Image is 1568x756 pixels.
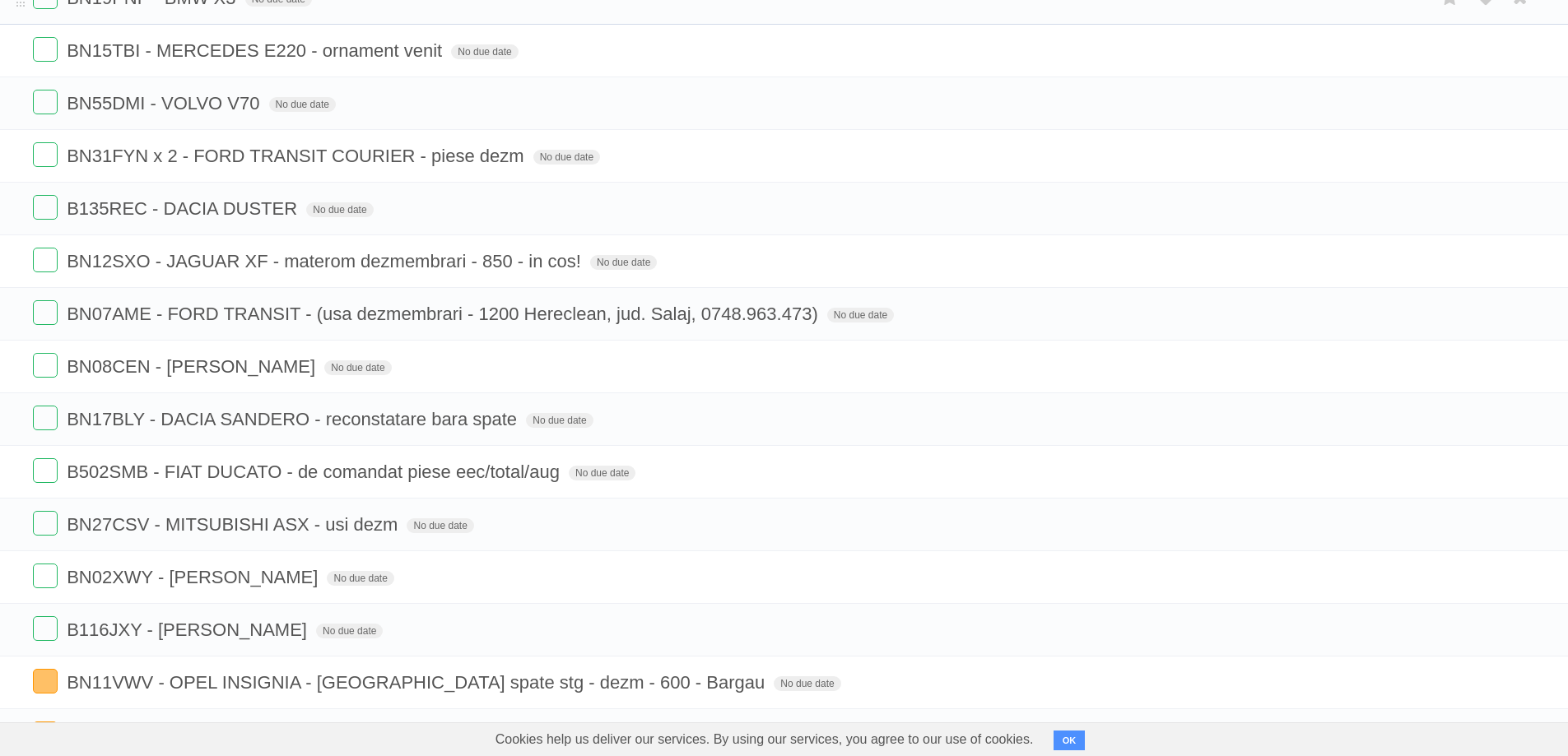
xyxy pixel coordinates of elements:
button: OK [1054,730,1086,750]
label: Done [33,511,58,536]
span: Cookies help us deliver our services. By using our services, you agree to our use of cookies. [479,723,1050,756]
span: BN15TBI - MERCEDES E220 - ornament venit [67,40,446,61]
label: Done [33,195,58,220]
span: B116JXY - [PERSON_NAME] [67,619,311,640]
span: BN08CEN - [PERSON_NAME] [67,356,319,377]
label: Done [33,616,58,641]
span: No due date [316,624,383,638]
label: Done [33,669,58,693]
span: No due date [269,97,336,112]
span: No due date [774,676,840,691]
span: No due date [590,255,657,270]
span: BN17BLY - DACIA SANDERO - reconstatare bara spate [67,409,521,429]
label: Done [33,37,58,62]
span: BN12SXO - JAGUAR XF - materom dezmembrari - 850 - in cos! [67,251,585,271]
span: BN27CSV - MITSUBISHI ASX - usi dezm [67,514,402,535]
span: B502SMB - FIAT DUCATO - de comandat piese eec/total/aug [67,461,564,482]
label: Done [33,353,58,378]
span: No due date [526,413,593,428]
label: Done [33,248,58,272]
span: No due date [827,308,894,322]
span: No due date [327,571,393,586]
label: Done [33,721,58,746]
label: Done [33,564,58,588]
label: Done [33,458,58,483]
span: BN11VWV - OPEL INSIGNIA - [GEOGRAPHIC_DATA] spate stg - dezm - 600 - Bargau [67,672,769,693]
span: BN07AME - FORD TRANSIT - (usa dezmembrari - 1200 Hereclean, jud. Salaj, 0748.963.473) [67,304,822,324]
span: No due date [407,518,473,533]
span: No due date [306,202,373,217]
label: Done [33,90,58,114]
label: Done [33,300,58,325]
span: No due date [324,360,391,375]
span: No due date [533,150,600,165]
span: No due date [569,466,635,480]
span: BN31FYN x 2 - FORD TRANSIT COURIER - piese dezm [67,146,528,166]
span: BN02XWY - [PERSON_NAME] [67,567,322,587]
span: No due date [451,44,518,59]
span: B135REC - DACIA DUSTER [67,198,301,219]
span: BN55DMI - VOLVO V70 [67,93,263,114]
label: Done [33,142,58,167]
label: Done [33,406,58,430]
